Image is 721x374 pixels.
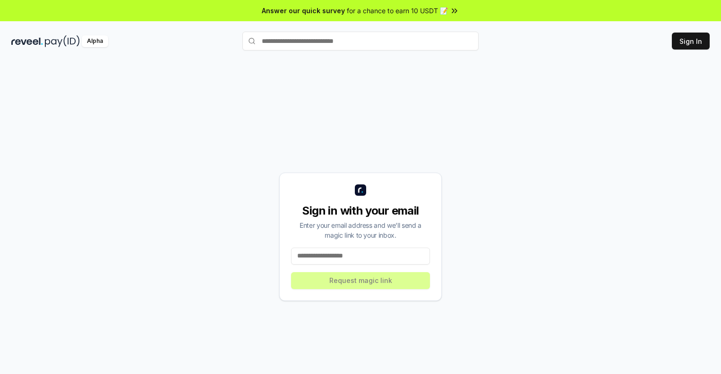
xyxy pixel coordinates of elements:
[11,35,43,47] img: reveel_dark
[262,6,345,16] span: Answer our quick survey
[672,33,710,50] button: Sign In
[355,184,366,196] img: logo_small
[45,35,80,47] img: pay_id
[347,6,448,16] span: for a chance to earn 10 USDT 📝
[82,35,108,47] div: Alpha
[291,203,430,218] div: Sign in with your email
[291,220,430,240] div: Enter your email address and we’ll send a magic link to your inbox.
